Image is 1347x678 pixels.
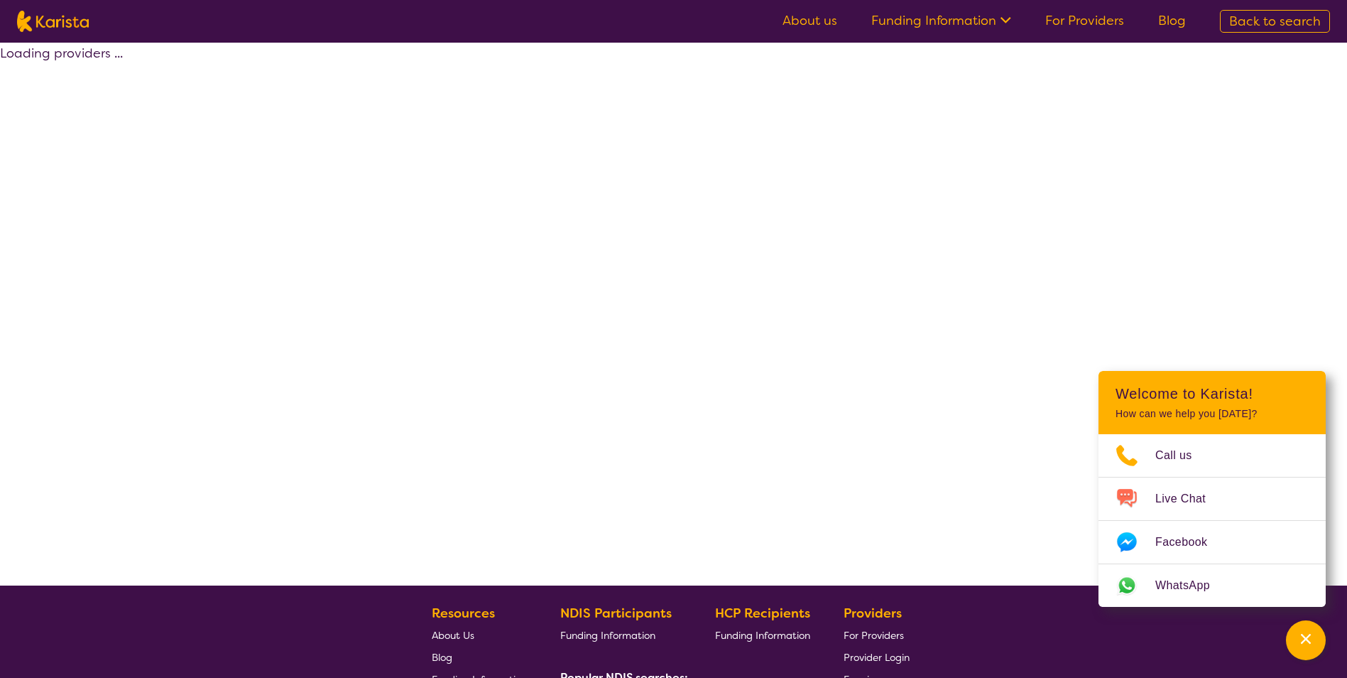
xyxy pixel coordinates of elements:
[844,629,904,642] span: For Providers
[560,605,672,622] b: NDIS Participants
[715,605,810,622] b: HCP Recipients
[432,629,474,642] span: About Us
[432,624,527,646] a: About Us
[844,624,910,646] a: For Providers
[782,12,837,29] a: About us
[1098,434,1326,607] ul: Choose channel
[432,605,495,622] b: Resources
[844,605,902,622] b: Providers
[1098,564,1326,607] a: Web link opens in a new tab.
[1116,385,1309,402] h2: Welcome to Karista!
[17,11,89,32] img: Karista logo
[1155,445,1209,466] span: Call us
[1286,620,1326,660] button: Channel Menu
[715,629,810,642] span: Funding Information
[432,651,452,664] span: Blog
[432,646,527,668] a: Blog
[560,629,655,642] span: Funding Information
[844,646,910,668] a: Provider Login
[1155,575,1227,596] span: WhatsApp
[1098,371,1326,607] div: Channel Menu
[1155,532,1224,553] span: Facebook
[844,651,910,664] span: Provider Login
[1158,12,1186,29] a: Blog
[1220,10,1330,33] a: Back to search
[1155,488,1223,510] span: Live Chat
[1116,408,1309,420] p: How can we help you [DATE]?
[1045,12,1124,29] a: For Providers
[715,624,810,646] a: Funding Information
[560,624,682,646] a: Funding Information
[871,12,1011,29] a: Funding Information
[1229,13,1321,30] span: Back to search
